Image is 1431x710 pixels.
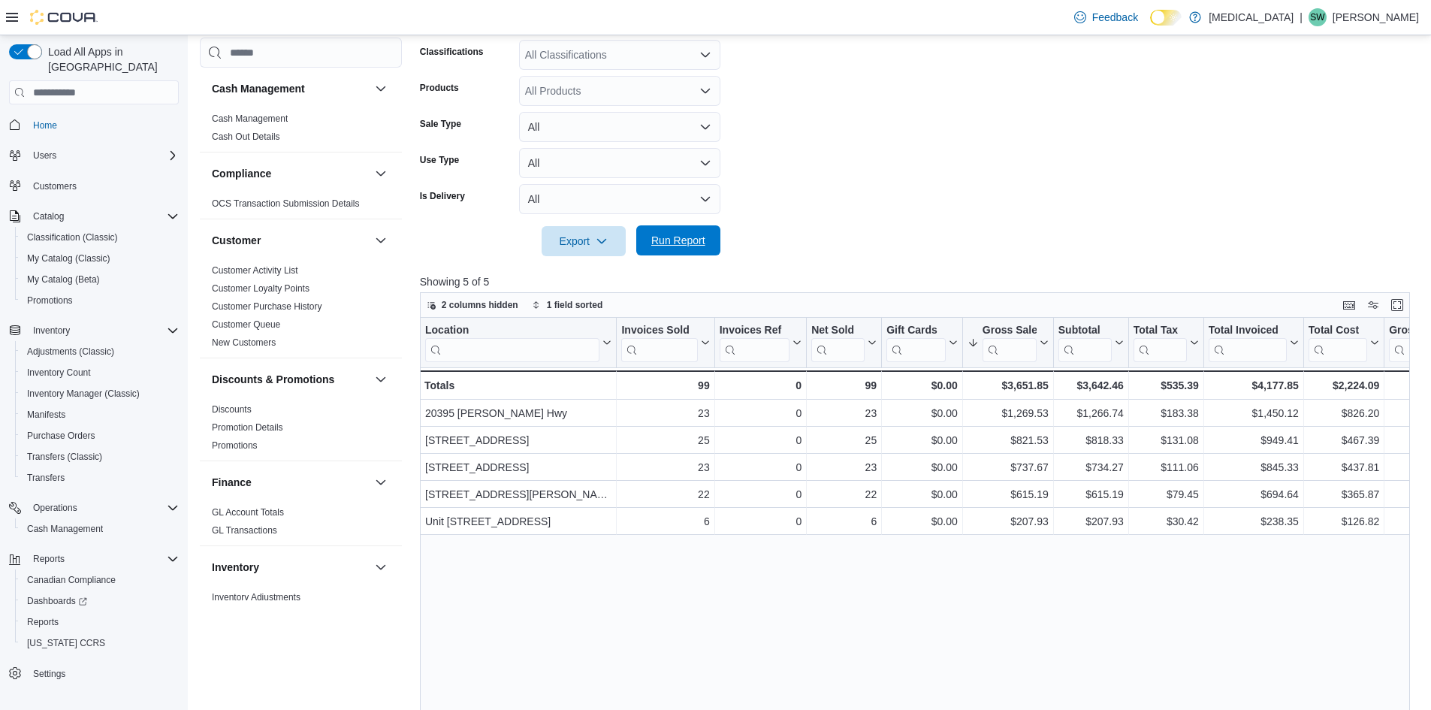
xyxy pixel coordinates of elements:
span: Adjustments (Classic) [27,346,114,358]
span: Run Report [651,233,705,248]
p: [MEDICAL_DATA] [1209,8,1294,26]
a: Inventory Count [21,364,97,382]
a: Promotions [212,440,258,451]
div: Total Tax [1134,324,1187,362]
span: Reports [27,550,179,568]
div: 0 [719,485,801,503]
button: Inventory [372,558,390,576]
div: $737.67 [968,458,1049,476]
a: Inventory Adjustments [212,592,300,603]
span: Operations [27,499,179,517]
span: 2 columns hidden [442,299,518,311]
div: 0 [719,458,801,476]
div: [STREET_ADDRESS][PERSON_NAME] [425,485,611,503]
button: Manifests [15,404,185,425]
span: Customer Queue [212,319,280,331]
button: Settings [3,663,185,684]
span: Transfers [21,469,179,487]
label: Classifications [420,46,484,58]
button: All [519,112,720,142]
span: Inventory [33,325,70,337]
span: Dashboards [21,592,179,610]
a: OCS Transaction Submission Details [212,198,360,209]
span: Purchase Orders [21,427,179,445]
span: Promotions [27,295,73,307]
a: Cash Management [212,113,288,124]
button: Inventory Count [15,362,185,383]
span: Transfers (Classic) [21,448,179,466]
div: $1,450.12 [1209,404,1299,422]
button: Run Report [636,225,720,255]
div: 23 [811,404,877,422]
div: $0.00 [886,404,958,422]
button: Cash Management [372,80,390,98]
span: My Catalog (Beta) [27,273,100,286]
div: 25 [621,431,709,449]
span: Cash Management [27,523,103,535]
div: $238.35 [1209,512,1299,530]
input: Dark Mode [1150,10,1182,26]
h3: Cash Management [212,81,305,96]
button: Inventory Manager (Classic) [15,383,185,404]
div: $79.45 [1134,485,1199,503]
a: New Customers [212,337,276,348]
span: Dashboards [27,595,87,607]
a: Customer Loyalty Points [212,283,309,294]
button: Keyboard shortcuts [1340,296,1358,314]
span: OCS Transaction Submission Details [212,198,360,210]
button: Operations [27,499,83,517]
div: Finance [200,503,402,545]
div: $126.82 [1309,512,1379,530]
div: [STREET_ADDRESS] [425,431,611,449]
div: Unit [STREET_ADDRESS] [425,512,611,530]
span: Discounts [212,403,252,415]
button: Display options [1364,296,1382,314]
p: [PERSON_NAME] [1333,8,1419,26]
button: Total Invoiced [1209,324,1299,362]
span: New Customers [212,337,276,349]
button: Discounts & Promotions [212,372,369,387]
div: Gross Sales [983,324,1037,362]
p: | [1300,8,1303,26]
label: Sale Type [420,118,461,130]
span: Customers [33,180,77,192]
div: 23 [621,458,709,476]
div: $365.87 [1309,485,1379,503]
div: Net Sold [811,324,865,338]
a: Canadian Compliance [21,571,122,589]
span: Home [33,119,57,131]
div: $1,266.74 [1058,404,1124,422]
button: Compliance [212,166,369,181]
span: Promotion Details [212,421,283,434]
span: Settings [33,668,65,680]
div: Total Invoiced [1209,324,1287,362]
span: Inventory Count [21,364,179,382]
span: Reports [27,616,59,628]
button: Compliance [372,165,390,183]
span: [US_STATE] CCRS [27,637,105,649]
button: My Catalog (Beta) [15,269,185,290]
span: Adjustments (Classic) [21,343,179,361]
span: Users [27,147,179,165]
a: Customers [27,177,83,195]
button: Adjustments (Classic) [15,341,185,362]
div: Location [425,324,599,362]
div: $826.20 [1309,404,1379,422]
span: Customer Activity List [212,264,298,276]
button: 2 columns hidden [421,296,524,314]
button: Customer [212,233,369,248]
a: Promotion Details [212,422,283,433]
button: Total Cost [1309,324,1379,362]
div: 6 [811,512,877,530]
span: Manifests [27,409,65,421]
div: $734.27 [1058,458,1124,476]
a: Transfers (Classic) [21,448,108,466]
button: Home [3,113,185,135]
span: Promotions [212,440,258,452]
img: Cova [30,10,98,25]
button: Canadian Compliance [15,570,185,591]
button: Discounts & Promotions [372,370,390,388]
div: Totals [424,376,611,394]
div: 99 [811,376,877,394]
